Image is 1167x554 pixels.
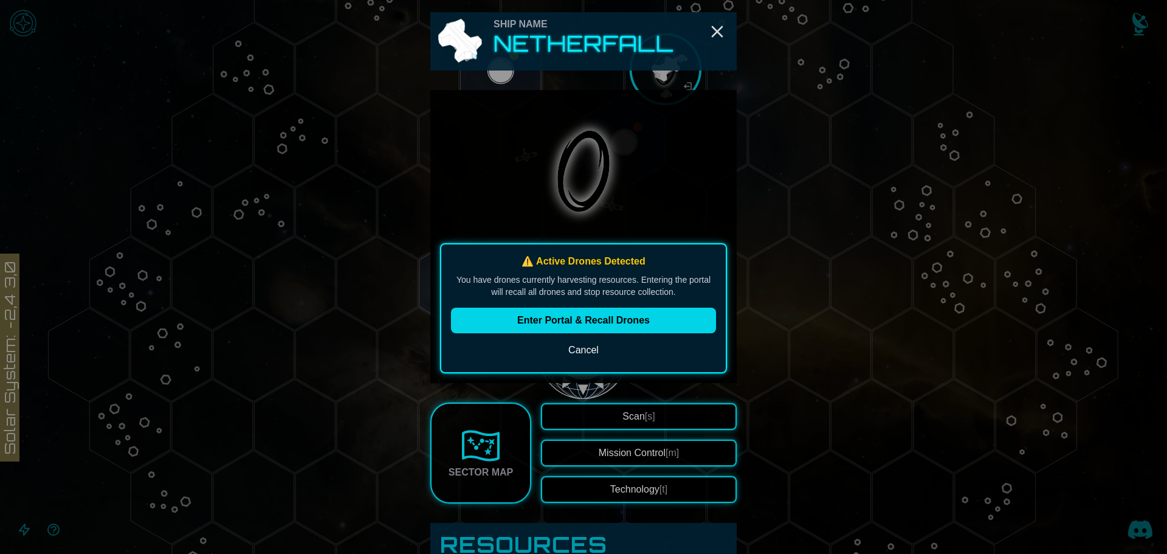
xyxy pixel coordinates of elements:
[512,100,655,243] img: Portal
[659,484,667,494] span: [t]
[622,411,655,421] span: Scan
[541,440,737,466] button: Mission Control[m]
[430,403,531,504] a: Sector Map
[451,254,716,269] p: ⚠️ Active Drones Detected
[494,32,674,56] h2: Netherfall
[451,338,716,362] button: Cancel
[666,448,679,458] span: [m]
[707,22,727,41] button: Close
[541,403,737,430] button: Scan[s]
[541,476,737,503] button: Technology[t]
[449,465,513,480] div: Sector Map
[461,426,500,465] img: Sector
[435,17,484,66] img: Ship Icon
[451,308,716,333] button: Enter Portal & Recall Drones
[645,411,655,421] span: [s]
[451,274,716,298] p: You have drones currently harvesting resources. Entering the portal will recall all drones and st...
[494,17,674,32] div: Ship Name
